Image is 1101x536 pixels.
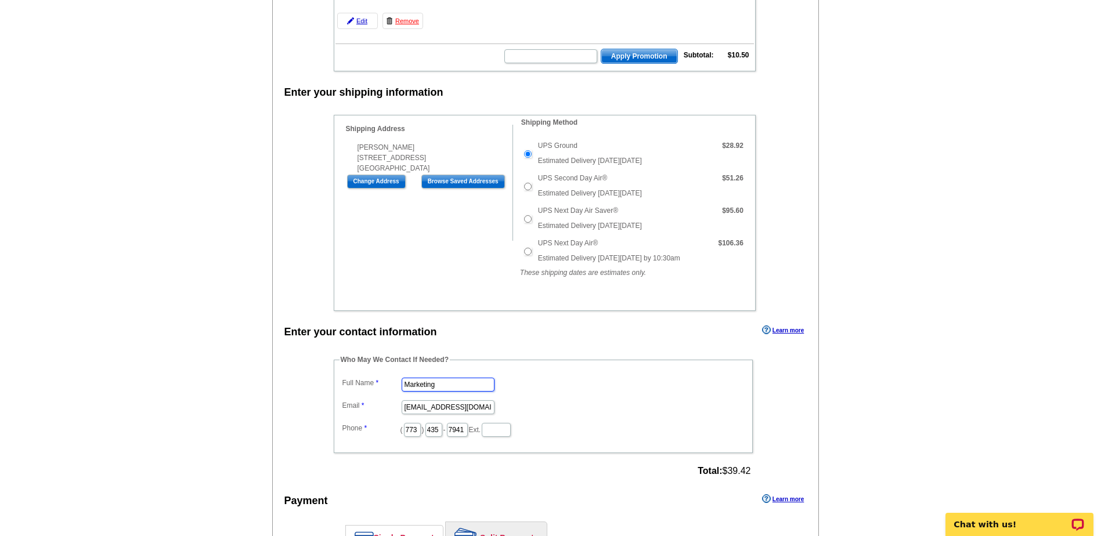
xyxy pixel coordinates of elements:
[520,269,646,277] em: These shipping dates are estimates only.
[284,493,328,509] div: Payment
[382,13,423,29] a: Remove
[718,239,743,247] strong: $106.36
[421,175,505,189] input: Browse Saved Addresses
[284,324,437,340] div: Enter your contact information
[342,400,400,411] label: Email
[722,174,743,182] strong: $51.26
[601,49,677,63] span: Apply Promotion
[538,140,577,151] label: UPS Ground
[538,254,680,262] span: Estimated Delivery [DATE][DATE] by 10:30am
[722,207,743,215] strong: $95.60
[284,85,443,100] div: Enter your shipping information
[538,238,598,248] label: UPS Next Day Air®
[698,466,750,476] span: $39.42
[698,466,722,476] strong: Total:
[340,354,450,365] legend: Who May We Contact If Needed?
[347,175,406,189] input: Change Address
[762,325,804,335] a: Learn more
[340,420,747,438] dd: ( ) - Ext.
[346,125,512,133] h4: Shipping Address
[347,17,354,24] img: pencil-icon.gif
[538,222,642,230] span: Estimated Delivery [DATE][DATE]
[684,51,714,59] strong: Subtotal:
[938,499,1101,536] iframe: LiveChat chat widget
[342,378,400,388] label: Full Name
[538,205,618,216] label: UPS Next Day Air Saver®
[520,117,579,128] legend: Shipping Method
[346,142,512,173] div: [PERSON_NAME] [STREET_ADDRESS] [GEOGRAPHIC_DATA]
[538,173,608,183] label: UPS Second Day Air®
[601,49,678,64] button: Apply Promotion
[722,142,743,150] strong: $28.92
[337,13,378,29] a: Edit
[386,17,393,24] img: trashcan-icon.gif
[538,157,642,165] span: Estimated Delivery [DATE][DATE]
[728,51,749,59] strong: $10.50
[762,494,804,504] a: Learn more
[538,189,642,197] span: Estimated Delivery [DATE][DATE]
[342,423,400,433] label: Phone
